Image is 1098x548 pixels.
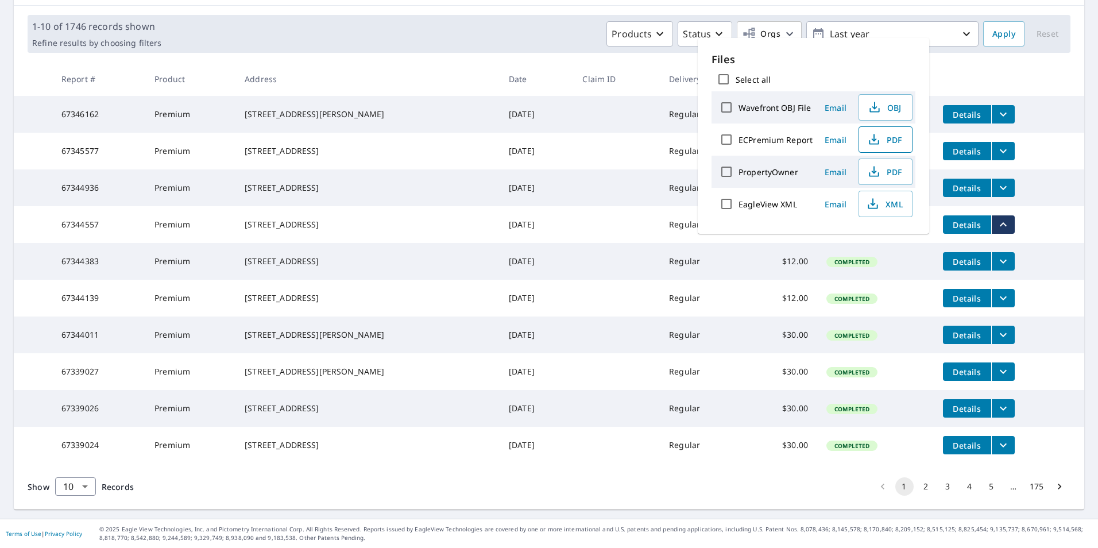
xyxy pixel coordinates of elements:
button: filesDropdownBtn-67344936 [991,179,1015,197]
div: [STREET_ADDRESS] [245,256,490,267]
label: PropertyOwner [739,167,798,177]
th: Product [145,62,235,96]
td: Regular [660,390,744,427]
span: Completed [828,295,876,303]
div: [STREET_ADDRESS] [245,292,490,304]
div: [STREET_ADDRESS][PERSON_NAME] [245,329,490,341]
button: detailsBtn-67344383 [943,252,991,271]
span: Details [950,183,984,194]
span: Details [950,146,984,157]
td: [DATE] [500,133,573,169]
p: 1-10 of 1746 records shown [32,20,161,33]
p: Files [712,52,915,67]
td: 67344011 [52,317,145,353]
button: detailsBtn-67344011 [943,326,991,344]
button: detailsBtn-67344139 [943,289,991,307]
td: Premium [145,280,235,317]
button: Go to page 3 [939,477,957,496]
button: filesDropdownBtn-67344011 [991,326,1015,344]
div: [STREET_ADDRESS][PERSON_NAME] [245,109,490,120]
span: Details [950,403,984,414]
span: Details [950,366,984,377]
button: page 1 [895,477,914,496]
span: Details [950,109,984,120]
button: PDF [859,159,913,185]
td: 67344557 [52,206,145,243]
button: detailsBtn-67344557 [943,215,991,234]
td: Regular [660,427,744,464]
td: Premium [145,317,235,353]
span: Show [28,481,49,492]
td: [DATE] [500,390,573,427]
span: Details [950,219,984,230]
span: Completed [828,331,876,339]
button: filesDropdownBtn-67339026 [991,399,1015,418]
div: … [1004,481,1023,492]
td: [DATE] [500,206,573,243]
td: Regular [660,133,744,169]
th: Claim ID [573,62,660,96]
button: Go to page 2 [917,477,935,496]
p: Products [612,27,652,41]
button: PDF [859,126,913,153]
div: [STREET_ADDRESS] [245,145,490,157]
td: Regular [660,353,744,390]
span: Completed [828,258,876,266]
td: [DATE] [500,317,573,353]
span: Records [102,481,134,492]
td: Premium [145,427,235,464]
td: $30.00 [744,317,817,353]
th: Delivery [660,62,744,96]
div: 10 [55,470,96,503]
label: Wavefront OBJ File [739,102,811,113]
button: detailsBtn-67339027 [943,362,991,381]
td: $30.00 [744,390,817,427]
button: Last year [806,21,979,47]
td: [DATE] [500,280,573,317]
th: Report # [52,62,145,96]
button: OBJ [859,94,913,121]
div: [STREET_ADDRESS] [245,219,490,230]
td: 67344936 [52,169,145,206]
div: [STREET_ADDRESS][PERSON_NAME] [245,366,490,377]
td: [DATE] [500,427,573,464]
button: detailsBtn-67344936 [943,179,991,197]
span: Completed [828,368,876,376]
div: [STREET_ADDRESS] [245,403,490,414]
div: Show 10 records [55,477,96,496]
td: Premium [145,243,235,280]
td: 67339024 [52,427,145,464]
button: Go to page 175 [1026,477,1047,496]
button: Go to next page [1050,477,1069,496]
span: Email [822,134,849,145]
button: detailsBtn-67339026 [943,399,991,418]
td: Premium [145,390,235,427]
td: 67344139 [52,280,145,317]
td: Premium [145,133,235,169]
button: Products [606,21,673,47]
span: Email [822,199,849,210]
button: filesDropdownBtn-67344383 [991,252,1015,271]
span: PDF [866,133,903,146]
span: Details [950,440,984,451]
button: Email [817,195,854,213]
span: Email [822,167,849,177]
td: Regular [660,243,744,280]
td: 67344383 [52,243,145,280]
td: $30.00 [744,353,817,390]
span: Orgs [742,27,780,41]
button: Orgs [737,21,802,47]
button: Email [817,99,854,117]
td: Regular [660,317,744,353]
button: detailsBtn-67339024 [943,436,991,454]
td: $12.00 [744,280,817,317]
button: filesDropdownBtn-67345577 [991,142,1015,160]
td: 67339027 [52,353,145,390]
button: filesDropdownBtn-67344139 [991,289,1015,307]
td: 67339026 [52,390,145,427]
button: filesDropdownBtn-67344557 [991,215,1015,234]
button: Email [817,131,854,149]
button: detailsBtn-67345577 [943,142,991,160]
span: Details [950,293,984,304]
p: © 2025 Eagle View Technologies, Inc. and Pictometry International Corp. All Rights Reserved. Repo... [99,525,1092,542]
